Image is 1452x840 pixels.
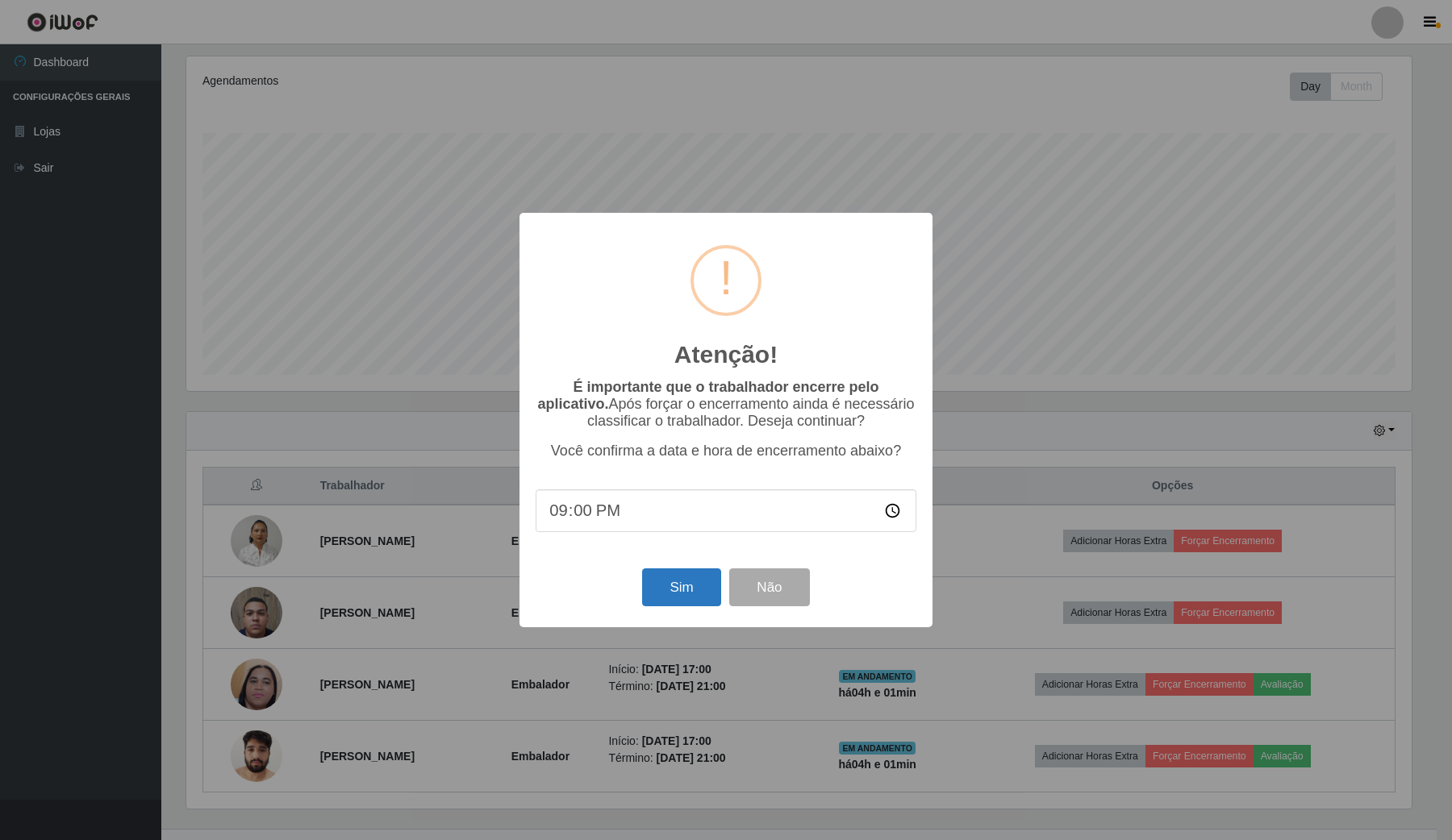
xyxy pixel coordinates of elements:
[536,443,916,460] p: Você confirma a data e hora de encerramento abaixo?
[537,379,878,412] b: É importante que o trabalhador encerre pelo aplicativo.
[642,568,720,606] button: Sim
[536,379,916,430] p: Após forçar o encerramento ainda é necessário classificar o trabalhador. Deseja continuar?
[729,568,809,606] button: Não
[674,340,778,369] h2: Atenção!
